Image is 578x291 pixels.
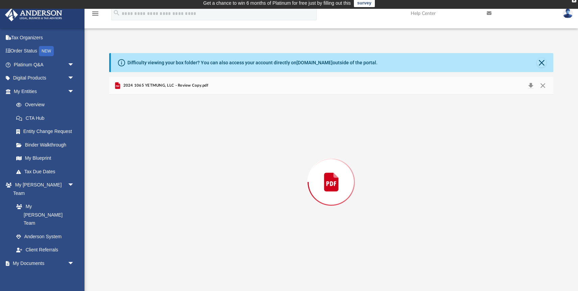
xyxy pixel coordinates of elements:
[9,98,85,112] a: Overview
[127,59,378,66] div: Difficulty viewing your box folder? You can also access your account directly on outside of the p...
[109,77,553,269] div: Preview
[9,125,85,138] a: Entity Change Request
[113,9,120,17] i: search
[9,243,81,257] a: Client Referrals
[537,81,549,90] button: Close
[9,165,85,178] a: Tax Due Dates
[39,46,54,56] div: NEW
[9,111,85,125] a: CTA Hub
[5,44,85,58] a: Order StatusNEW
[9,138,85,152] a: Binder Walkthrough
[5,256,81,270] a: My Documentsarrow_drop_down
[68,85,81,98] span: arrow_drop_down
[9,152,81,165] a: My Blueprint
[91,13,99,18] a: menu
[296,60,333,65] a: [DOMAIN_NAME]
[525,81,537,90] button: Download
[68,71,81,85] span: arrow_drop_down
[68,178,81,192] span: arrow_drop_down
[68,58,81,72] span: arrow_drop_down
[5,178,81,200] a: My [PERSON_NAME] Teamarrow_drop_down
[537,58,546,67] button: Close
[91,9,99,18] i: menu
[9,230,81,243] a: Anderson System
[5,71,85,85] a: Digital Productsarrow_drop_down
[68,256,81,270] span: arrow_drop_down
[563,8,573,18] img: User Pic
[9,200,78,230] a: My [PERSON_NAME] Team
[122,83,208,89] span: 2024 1065 YETMUNG, LLC - Review Copy.pdf
[3,8,64,21] img: Anderson Advisors Platinum Portal
[5,58,85,71] a: Platinum Q&Aarrow_drop_down
[5,31,85,44] a: Tax Organizers
[5,85,85,98] a: My Entitiesarrow_drop_down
